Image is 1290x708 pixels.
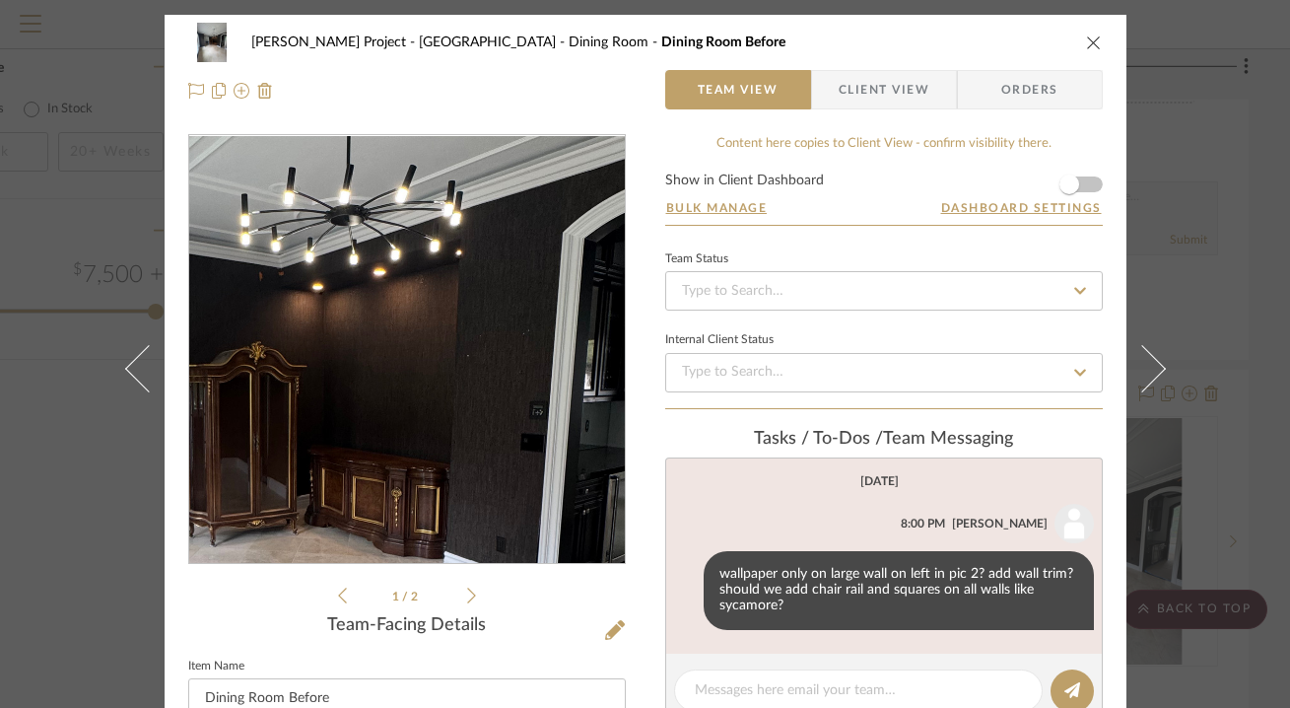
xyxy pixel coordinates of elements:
img: 79d3f769-eb5c-40d6-b1e8-47b6bfb2232c_436x436.jpg [246,136,567,564]
div: Team-Facing Details [188,615,626,637]
div: Team Status [665,254,728,264]
span: Client View [839,70,929,109]
span: 1 [392,591,402,602]
span: Tasks / To-Dos / [754,430,883,448]
div: 8:00 PM [901,515,945,532]
div: wallpaper only on large wall on left in pic 2? add wall trim? should we add chair rail and square... [704,551,1094,630]
div: [PERSON_NAME] [952,515,1048,532]
button: close [1085,34,1103,51]
span: Dining Room [569,35,661,49]
button: Dashboard Settings [940,199,1103,217]
img: 79d3f769-eb5c-40d6-b1e8-47b6bfb2232c_48x40.jpg [188,23,236,62]
span: / [402,591,411,602]
span: [PERSON_NAME] Project - [GEOGRAPHIC_DATA] [251,35,569,49]
img: Remove from project [257,83,273,99]
input: Type to Search… [665,271,1103,311]
span: Team View [698,70,779,109]
label: Item Name [188,662,244,672]
input: Type to Search… [665,353,1103,392]
span: Dining Room Before [661,35,785,49]
span: 2 [411,591,421,602]
div: [DATE] [860,474,899,488]
div: Content here copies to Client View - confirm visibility there. [665,134,1103,154]
div: team Messaging [665,429,1103,451]
div: 0 [189,136,625,564]
button: Bulk Manage [665,199,769,217]
span: Orders [980,70,1080,109]
img: user_avatar.png [1054,504,1094,543]
div: Internal Client Status [665,335,774,345]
